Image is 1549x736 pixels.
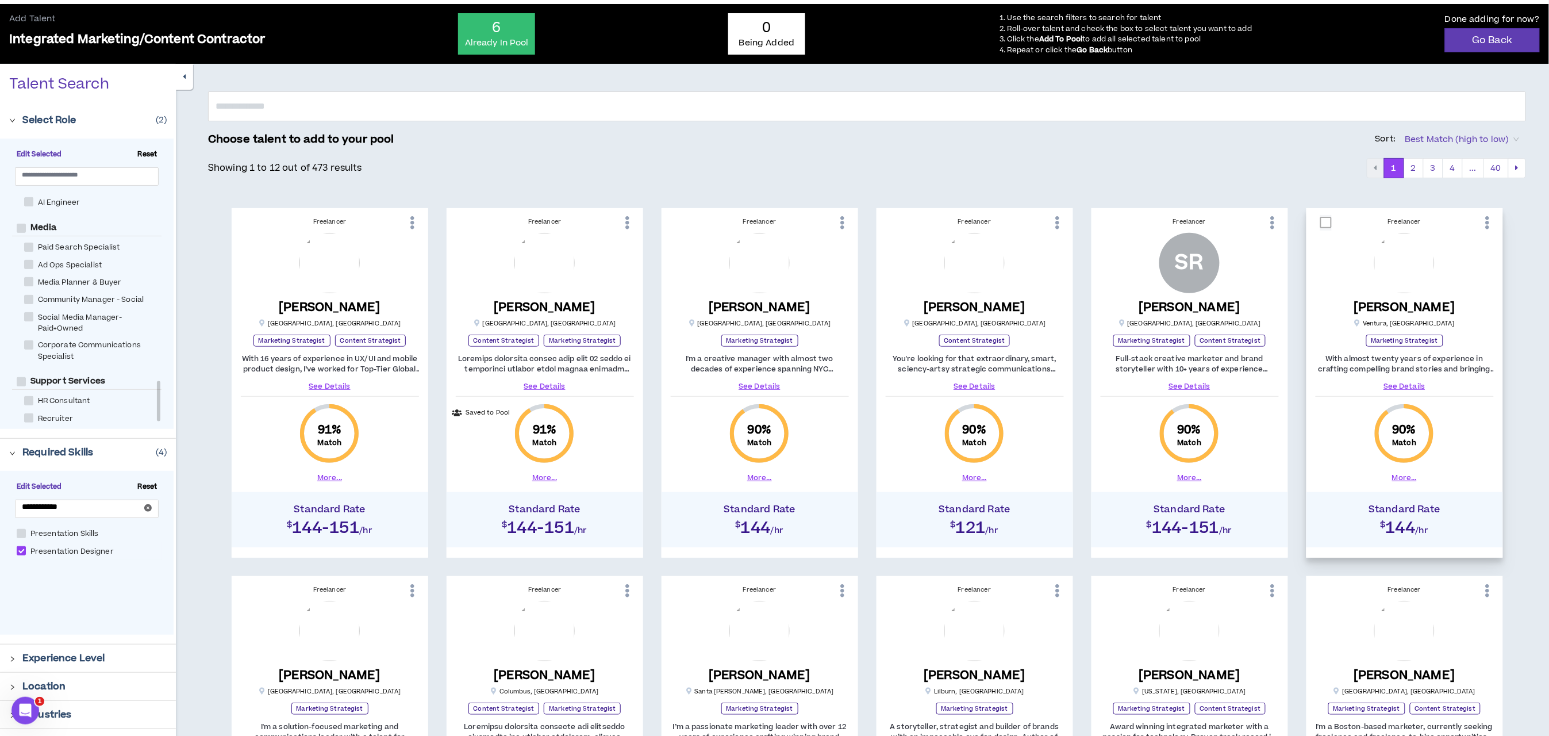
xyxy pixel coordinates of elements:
[771,524,784,536] span: /hr
[1462,158,1484,179] button: ...
[544,703,621,715] p: Marketing Strategist
[1113,703,1190,715] p: Marketing Strategist
[299,233,360,293] img: hdubDk9jJtqQzjeuOwhAcWBc1we6VmSLH5wMRCN9.png
[533,438,557,447] small: Match
[33,294,149,305] span: Community Manager - Social
[1333,687,1476,696] p: [GEOGRAPHIC_DATA] , [GEOGRAPHIC_DATA]
[1097,504,1282,515] h4: Standard Rate
[1159,233,1220,293] div: Shahlayo R.
[904,319,1046,328] p: [GEOGRAPHIC_DATA] , [GEOGRAPHIC_DATA]
[26,528,103,539] span: Presentation Skills
[456,585,634,595] div: Freelancer
[253,335,330,347] p: Marketing Strategist
[1384,158,1404,179] button: 1
[1375,133,1396,145] p: Sort:
[886,217,1064,227] div: Freelancer
[709,668,810,683] h5: [PERSON_NAME]
[533,422,556,438] span: 91 %
[936,703,1013,715] p: Marketing Strategist
[671,585,849,595] div: Freelancer
[9,684,16,691] span: right
[1316,354,1494,374] p: With almost twenty years of experience in crafting compelling brand stories and bringing innovati...
[1101,585,1279,595] div: Freelancer
[26,222,62,233] span: Media
[886,381,1064,392] a: See Details
[156,446,167,459] p: ( 4 )
[944,233,1005,293] img: 73fkAS8iz7ntbq8ef3pMg5mvXabevB2719mwrJuD.png
[144,504,152,512] span: close-circle
[1101,381,1279,392] a: See Details
[26,375,110,387] span: Support Services
[671,381,849,392] a: See Details
[11,697,39,724] iframe: Intercom live chat
[748,422,771,438] span: 90 %
[464,19,529,37] p: 6
[22,680,66,693] p: Location
[882,504,1067,515] h4: Standard Rate
[9,75,109,94] p: Talent Search
[33,277,126,288] span: Media Planner & Buyer
[1316,585,1494,595] div: Freelancer
[544,335,621,347] p: Marketing Strategist
[1312,504,1497,515] h4: Standard Rate
[35,697,44,706] span: 1
[734,37,800,49] p: Being Added
[963,422,986,438] span: 90 %
[1410,703,1481,715] p: Content Strategist
[33,413,78,424] span: Recruiter
[686,687,834,696] p: Santa [PERSON_NAME] , [GEOGRAPHIC_DATA]
[667,504,852,515] h4: Standard Rate
[1195,335,1266,347] p: Content Strategist
[456,217,634,227] div: Freelancer
[9,712,16,719] span: right
[886,354,1064,374] p: You're looking for that extraordinary, smart, sciency-artsy strategic communications narwhal who ...
[721,703,798,715] p: Marketing Strategist
[279,668,380,683] h5: [PERSON_NAME]
[494,300,595,315] h5: [PERSON_NAME]
[944,601,1005,661] img: mEj4r00fUVsNlIFdLIKwJNF8XVX2Hcpcpg2fodrK.png
[671,354,849,374] p: I'm a creative manager with almost two decades of experience spanning NYC marketing, advertising,...
[962,473,987,483] button: More...
[671,217,849,227] div: Freelancer
[1445,13,1540,28] p: Done adding for now?
[9,450,16,457] span: right
[456,354,634,374] p: Loremips dolorsita consec adip elit 02 seddo ei temporinci utlabor etdol magnaa enimadm veniamqui...
[1159,601,1220,661] img: TUSQgqYksFn1slRbYNjc0GGgLFVCodiogZX5Jvb0.png
[1175,253,1204,273] div: SR
[1354,668,1455,683] h5: [PERSON_NAME]
[1445,28,1540,52] a: Go Back
[729,233,790,293] img: kUojSW6Rgs5CYaGPhNEedUkhK8LMdFHt45WhCie2.png
[259,319,401,328] p: [GEOGRAPHIC_DATA] , [GEOGRAPHIC_DATA]
[237,504,422,515] h4: Standard Rate
[1101,354,1279,374] p: Full-stack creative marketer and brand storyteller with 10+ years of experience creating strategy...
[33,340,170,362] span: Corporate Communications Specialist
[464,37,529,49] p: Already In Pool
[1423,158,1443,179] button: 3
[494,668,595,683] h5: [PERSON_NAME]
[1405,131,1519,148] span: Best Match (high to low)
[1443,158,1463,179] button: 4
[963,438,987,447] small: Match
[468,703,540,715] p: Content Strategist
[1139,668,1240,683] h5: [PERSON_NAME]
[208,161,362,175] p: Showing 1 to 12 out of 473 results
[1178,438,1202,447] small: Match
[939,335,1010,347] p: Content Strategist
[241,381,419,392] a: See Details
[474,319,616,328] p: [GEOGRAPHIC_DATA] , [GEOGRAPHIC_DATA]
[133,149,162,160] span: Reset
[33,312,170,334] span: Social Media Manager-Paid+Owned
[317,473,342,483] button: More...
[1118,319,1261,328] p: [GEOGRAPHIC_DATA] , [GEOGRAPHIC_DATA]
[514,233,575,293] img: opSxjRiWgobkAbjmdsoaA2GI3oYpGXY1JixDfx2R.png
[1374,601,1435,661] img: OWpTnz7Zf0rAdGSsZ9u3tGj4zZx8GlheJiqfD8Wc.png
[22,651,105,665] p: Experience Level
[1139,300,1240,315] h5: [PERSON_NAME]
[9,32,265,48] p: Integrated Marketing/Content Contractor
[26,546,118,557] span: Presentation Designer
[291,703,368,715] p: Marketing Strategist
[466,408,510,418] p: Saved to Pool
[9,117,16,124] span: right
[33,260,106,271] span: Ad Ops Specialist
[1393,438,1417,447] small: Match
